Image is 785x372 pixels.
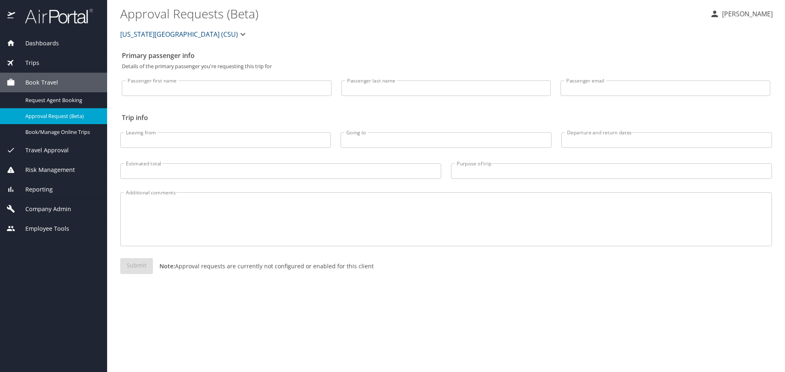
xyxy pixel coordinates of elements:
[15,224,69,233] span: Employee Tools
[122,111,770,124] h2: Trip info
[15,78,58,87] span: Book Travel
[159,262,175,270] strong: Note:
[16,8,93,24] img: airportal-logo.png
[706,7,776,21] button: [PERSON_NAME]
[15,58,39,67] span: Trips
[7,8,16,24] img: icon-airportal.png
[122,49,770,62] h2: Primary passenger info
[720,9,773,19] p: [PERSON_NAME]
[15,165,75,174] span: Risk Management
[153,262,374,270] p: Approval requests are currently not configured or enabled for this client
[120,29,238,40] span: [US_STATE][GEOGRAPHIC_DATA] (CSU)
[122,64,770,69] p: Details of the primary passenger you're requesting this trip for
[15,146,69,155] span: Travel Approval
[15,39,59,48] span: Dashboards
[117,26,251,42] button: [US_STATE][GEOGRAPHIC_DATA] (CSU)
[25,96,97,104] span: Request Agent Booking
[25,128,97,136] span: Book/Manage Online Trips
[15,205,71,214] span: Company Admin
[15,185,53,194] span: Reporting
[120,1,703,26] h1: Approval Requests (Beta)
[25,112,97,120] span: Approval Request (Beta)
